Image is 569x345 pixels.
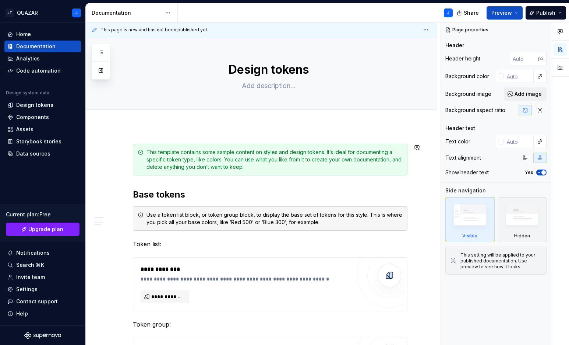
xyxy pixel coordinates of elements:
[4,148,81,160] a: Data sources
[4,247,81,259] button: Notifications
[146,149,403,171] div: This template contains some sample content on styles and design tokens. It’s ideal for documentin...
[4,123,81,135] a: Assets
[4,136,81,147] a: Storybook stories
[445,42,464,49] div: Header
[4,271,81,283] a: Invite team
[146,211,403,226] div: Use a token list block, or token group block, to display the base set of tokens for this style. T...
[16,249,50,257] div: Notifications
[4,53,81,65] a: Analytics
[16,114,49,121] div: Components
[4,308,81,320] button: Help
[5,8,14,17] div: JT
[75,10,78,16] div: J
[536,9,555,17] span: Publish
[4,99,81,111] a: Design tokens
[16,55,40,62] div: Analytics
[515,90,542,98] span: Add image
[445,138,470,145] div: Text color
[445,154,481,161] div: Text alignment
[462,233,477,239] div: Visible
[16,67,61,74] div: Code automation
[4,65,81,77] a: Code automation
[4,28,81,40] a: Home
[131,61,406,79] textarea: Design tokens
[464,9,479,17] span: Share
[4,111,81,123] a: Components
[445,125,475,132] div: Header text
[4,259,81,271] button: Search ⌘K
[487,6,523,20] button: Preview
[447,10,449,16] div: J
[16,298,58,305] div: Contact support
[445,55,480,62] div: Header height
[510,52,538,65] input: Auto
[6,211,79,218] div: Current plan : Free
[100,27,208,33] span: This page is new and has not been published yet.
[538,56,544,62] p: px
[6,90,49,96] div: Design system data
[28,226,63,233] span: Upgrade plan
[445,107,505,114] div: Background aspect ratio
[4,296,81,307] button: Contact support
[4,283,81,295] a: Settings
[491,9,512,17] span: Preview
[6,223,79,236] a: Upgrade plan
[504,135,534,148] input: Auto
[16,126,33,133] div: Assets
[526,6,566,20] button: Publish
[453,6,484,20] button: Share
[504,70,534,83] input: Auto
[17,9,38,17] div: QUAZAR
[4,41,81,52] a: Documentation
[133,189,407,201] h2: Base tokens
[445,90,491,98] div: Background image
[133,320,407,329] p: Token group:
[514,233,530,239] div: Hidden
[16,273,45,281] div: Invite team
[24,332,61,339] svg: Supernova Logo
[16,150,50,157] div: Data sources
[498,197,547,242] div: Hidden
[16,101,53,109] div: Design tokens
[16,138,61,145] div: Storybook stories
[16,310,28,317] div: Help
[1,5,84,21] button: JTQUAZARJ
[16,261,44,269] div: Search ⌘K
[460,252,542,270] div: This setting will be applied to your published documentation. Use preview to see how it looks.
[92,9,161,17] div: Documentation
[525,170,533,175] label: Yes
[445,187,486,194] div: Side navigation
[16,286,38,293] div: Settings
[133,240,407,248] p: Token list:
[445,73,489,80] div: Background color
[445,169,489,176] div: Show header text
[445,197,495,242] div: Visible
[16,43,56,50] div: Documentation
[504,87,547,101] button: Add image
[16,31,31,38] div: Home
